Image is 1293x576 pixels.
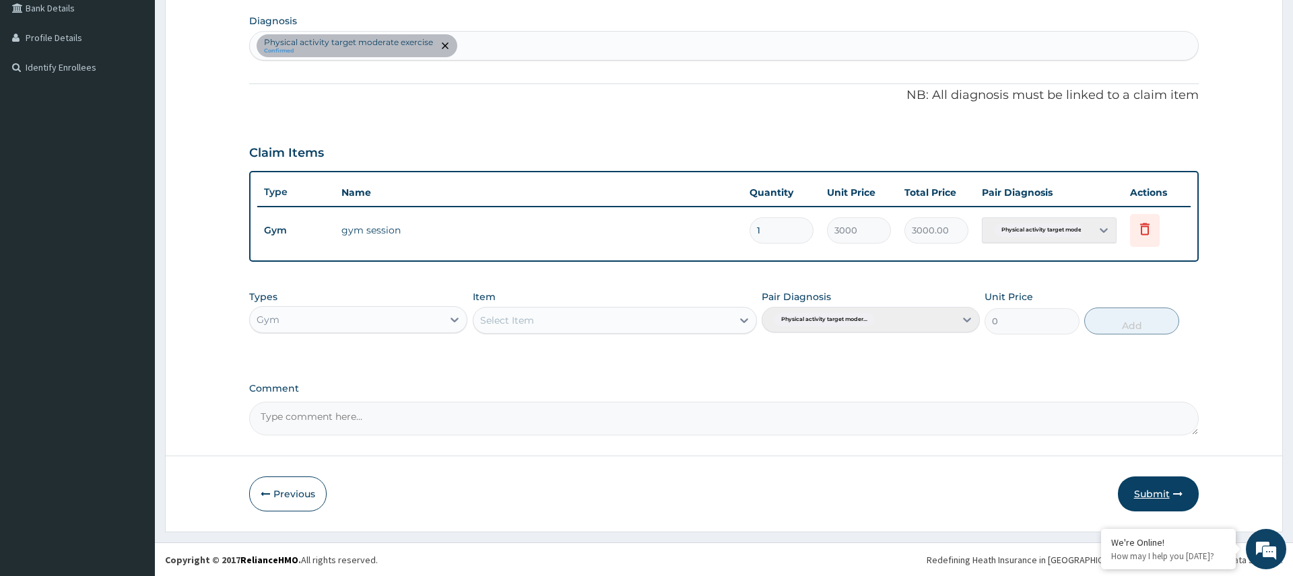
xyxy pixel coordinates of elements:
p: NB: All diagnosis must be linked to a claim item [249,87,1198,104]
span: We're online! [78,170,186,305]
th: Name [335,179,742,206]
th: Quantity [743,179,820,206]
label: Diagnosis [249,14,297,28]
button: Submit [1118,476,1199,511]
div: Minimize live chat window [221,7,253,39]
th: Type [257,180,335,205]
textarea: Type your message and hit 'Enter' [7,367,257,415]
label: Unit Price [985,290,1033,303]
button: Add [1084,308,1179,334]
div: Chat with us now [70,75,226,93]
div: Gym [257,313,279,326]
img: d_794563401_company_1708531726252_794563401 [25,67,55,101]
strong: Copyright © 2017 . [165,554,301,566]
label: Comment [249,383,1198,394]
p: How may I help you today? [1111,550,1226,562]
th: Unit Price [820,179,898,206]
th: Actions [1123,179,1191,206]
div: Redefining Heath Insurance in [GEOGRAPHIC_DATA] using Telemedicine and Data Science! [927,553,1283,567]
td: gym session [335,217,742,244]
a: RelianceHMO [240,554,298,566]
th: Total Price [898,179,975,206]
label: Item [473,290,496,303]
label: Pair Diagnosis [762,290,831,303]
h3: Claim Items [249,146,324,161]
th: Pair Diagnosis [975,179,1123,206]
div: We're Online! [1111,536,1226,548]
div: Select Item [480,314,534,327]
button: Previous [249,476,327,511]
label: Types [249,291,277,303]
td: Gym [257,218,335,243]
